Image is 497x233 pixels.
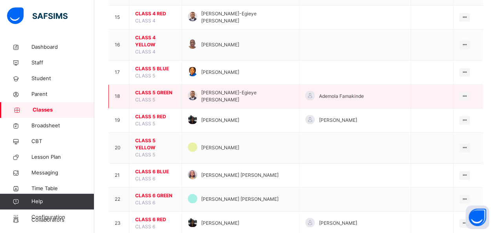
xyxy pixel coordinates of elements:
img: safsims [7,7,68,24]
span: [PERSON_NAME] [201,144,239,151]
span: [PERSON_NAME] [201,69,239,76]
span: CLASS 5 [135,152,155,158]
span: CBT [31,138,94,145]
span: Dashboard [31,43,94,51]
td: 20 [109,132,129,163]
span: Time Table [31,185,94,193]
span: [PERSON_NAME] [319,220,357,227]
span: [PERSON_NAME] [201,41,239,48]
span: [PERSON_NAME] [201,220,239,227]
span: CLASS 4 YELLOW [135,34,176,48]
td: 19 [109,108,129,132]
td: 18 [109,84,129,108]
span: [PERSON_NAME] [201,117,239,124]
span: Configuration [31,213,94,221]
span: Staff [31,59,94,67]
span: CLASS 5 GREEN [135,89,176,96]
span: [PERSON_NAME]-Egieye [PERSON_NAME] [201,10,293,24]
span: CLASS 5 RED [135,113,176,120]
span: CLASS 4 RED [135,10,176,17]
td: 21 [109,163,129,187]
span: CLASS 4 [135,18,156,24]
span: Ademola Famakinde [319,93,363,100]
span: CLASS 5 YELLOW [135,137,176,151]
span: CLASS 4 [135,49,156,55]
span: CLASS 5 BLUE [135,65,176,72]
span: Help [31,198,94,205]
span: CLASS 5 [135,73,155,79]
span: CLASS 6 BLUE [135,168,176,175]
span: CLASS 6 RED [135,216,176,223]
span: CLASS 6 [135,176,155,182]
span: CLASS 5 [135,97,155,103]
span: [PERSON_NAME]-Egieye [PERSON_NAME] [201,89,293,103]
span: [PERSON_NAME] [PERSON_NAME] [201,172,279,179]
span: [PERSON_NAME] [PERSON_NAME] [201,196,279,203]
span: Student [31,75,94,83]
span: Broadsheet [31,122,94,130]
span: Parent [31,90,94,98]
span: Messaging [31,169,94,177]
td: 16 [109,29,129,61]
span: CLASS 5 [135,121,155,127]
span: CLASS 6 [135,224,155,229]
td: 17 [109,61,129,84]
span: [PERSON_NAME] [319,117,357,124]
span: CLASS 6 GREEN [135,192,176,199]
td: 22 [109,187,129,211]
span: Lesson Plan [31,153,94,161]
span: Classes [33,106,94,114]
button: Open asap [466,205,489,229]
td: 15 [109,6,129,29]
span: CLASS 6 [135,200,155,205]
